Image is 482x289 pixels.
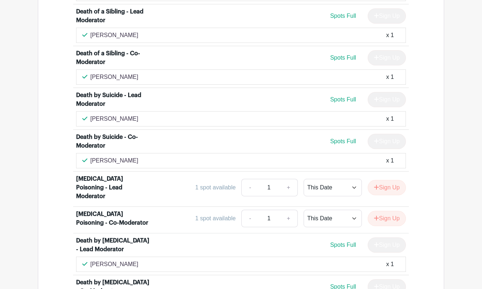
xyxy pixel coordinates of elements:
[76,133,150,150] div: Death by Suicide - Co-Moderator
[90,73,138,81] p: [PERSON_NAME]
[76,91,150,108] div: Death by Suicide - Lead Moderator
[90,115,138,123] p: [PERSON_NAME]
[386,31,394,40] div: x 1
[330,13,356,19] span: Spots Full
[330,138,356,144] span: Spots Full
[330,55,356,61] span: Spots Full
[386,73,394,81] div: x 1
[76,236,150,254] div: Death by [MEDICAL_DATA] - Lead Moderator
[241,179,258,196] a: -
[386,115,394,123] div: x 1
[386,156,394,165] div: x 1
[76,174,150,201] div: [MEDICAL_DATA] Poisoning - Lead Moderator
[90,31,138,40] p: [PERSON_NAME]
[280,210,298,227] a: +
[280,179,298,196] a: +
[76,7,150,25] div: Death of a Sibling - Lead Moderator
[90,156,138,165] p: [PERSON_NAME]
[330,96,356,103] span: Spots Full
[195,183,236,192] div: 1 spot available
[330,242,356,248] span: Spots Full
[368,180,406,195] button: Sign Up
[195,214,236,223] div: 1 spot available
[241,210,258,227] a: -
[76,49,150,67] div: Death of a Sibling - Co-Moderator
[386,260,394,269] div: x 1
[368,211,406,226] button: Sign Up
[76,210,150,227] div: [MEDICAL_DATA] Poisoning - Co-Moderator
[90,260,138,269] p: [PERSON_NAME]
